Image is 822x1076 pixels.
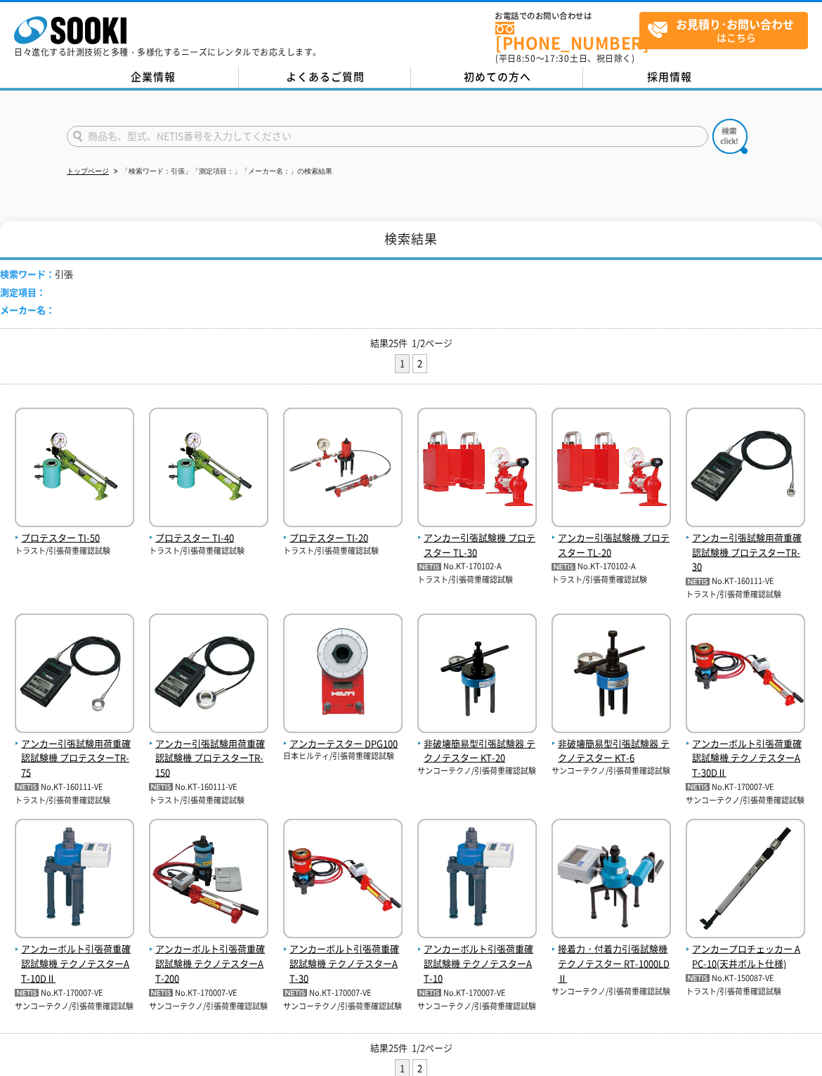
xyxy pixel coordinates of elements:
span: 接着力・付着力引張試験機 テクノテスター RT-1000LDⅡ [552,942,671,985]
img: TL-20 [552,408,671,531]
a: アンカーボルト引張荷重確認試験機 テクノテスターAT-200 [149,928,268,986]
span: プロテスター TI-20 [283,531,403,545]
span: アンカーボルト引張荷重確認試験機 テクノテスターAT-200 [149,942,268,985]
p: No.KT-170007-VE [417,986,537,1001]
a: アンカー引張試験用荷重確認試験機 プロテスターTR-30 [686,516,805,574]
img: DPG100 [283,614,403,737]
p: No.KT-170102-A [417,559,537,574]
p: トラスト/引張荷重確認試験 [686,986,805,998]
li: 1 [395,354,410,373]
a: 非破壊簡易型引張試験器 テクノテスター KT-6 [552,722,671,765]
a: アンカーボルト引張荷重確認試験機 テクノテスターAT-30 [283,928,403,986]
span: プロテスター TI-40 [149,531,268,545]
a: アンカープロチェッカー APC-10(天井ボルト仕様) [686,928,805,971]
p: No.KT-150087-VE [686,971,805,986]
p: No.KT-160111-VE [686,574,805,589]
img: プロテスターTR-150 [149,614,268,737]
p: トラスト/引張荷重確認試験 [686,589,805,601]
a: アンカー引張試験用荷重確認試験機 プロテスターTR-75 [15,722,134,780]
span: (平日 ～ 土日、祝日除く) [495,52,634,65]
p: サンコーテクノ/引張荷重確認試験 [417,1001,537,1013]
input: 商品名、型式、NETIS番号を入力してください [67,126,708,147]
p: No.KT-170007-VE [686,780,805,795]
img: APC-10(天井ボルト仕様) [686,819,805,942]
span: アンカー引張試験機 プロテスター TL-20 [552,531,671,560]
span: 初めての方へ [464,69,531,84]
a: アンカーボルト引張荷重確認試験機 テクノテスターAT-10 [417,928,537,986]
p: サンコーテクノ/引張荷重確認試験 [15,1001,134,1013]
span: アンカー引張試験用荷重確認試験機 プロテスターTR-75 [15,737,134,780]
a: 初めての方へ [411,67,583,88]
span: アンカーボルト引張荷重確認試験機 テクノテスターAT-30DⅡ [686,737,805,780]
p: トラスト/引張荷重確認試験 [283,545,403,557]
span: アンカーテスター DPG100 [283,737,403,751]
a: 非破壊簡易型引張試験器 テクノテスター KT-20 [417,722,537,765]
span: アンカー引張試験用荷重確認試験機 プロテスターTR-150 [149,737,268,780]
a: アンカー引張試験用荷重確認試験機 プロテスターTR-150 [149,722,268,780]
img: テクノテスターAT-10DⅡ [15,819,134,942]
p: サンコーテクノ/引張荷重確認試験 [552,986,671,998]
a: アンカーテスター DPG100 [283,722,403,751]
p: サンコーテクノ/引張荷重確認試験 [149,1001,268,1013]
strong: お見積り･お問い合わせ [676,15,794,32]
img: TI-20 [283,408,403,531]
p: No.KT-170007-VE [283,986,403,1001]
p: サンコーテクノ/引張荷重確認試験 [686,795,805,807]
img: テクノテスター RT-1000LDⅡ [552,819,671,942]
p: No.KT-170007-VE [149,986,268,1001]
img: テクノテスター KT-20 [417,614,537,737]
span: アンカー引張試験用荷重確認試験機 プロテスターTR-30 [686,531,805,574]
p: トラスト/引張荷重確認試験 [15,545,134,557]
img: テクノテスターAT-10 [417,819,537,942]
p: No.KT-170007-VE [15,986,134,1001]
img: テクノテスター KT-6 [552,614,671,737]
a: 接着力・付着力引張試験機 テクノテスター RT-1000LDⅡ [552,928,671,986]
img: プロテスターTR-75 [15,614,134,737]
p: トラスト/引張荷重確認試験 [552,574,671,586]
p: トラスト/引張荷重確認試験 [149,545,268,557]
img: プロテスターTR-30 [686,408,805,531]
p: トラスト/引張荷重確認試験 [417,574,537,586]
a: プロテスター TI-50 [15,516,134,545]
a: 企業情報 [67,67,239,88]
span: 17:30 [544,52,570,65]
a: よくあるご質問 [239,67,411,88]
img: テクノテスターAT-30 [283,819,403,942]
p: トラスト/引張荷重確認試験 [149,795,268,807]
span: アンカー引張試験機 プロテスター TL-30 [417,531,537,560]
p: No.KT-170102-A [552,559,671,574]
span: アンカープロチェッカー APC-10(天井ボルト仕様) [686,942,805,971]
p: サンコーテクノ/引張荷重確認試験 [417,765,537,777]
a: [PHONE_NUMBER] [495,22,639,51]
img: TI-40 [149,408,268,531]
a: 2 [413,355,426,372]
img: テクノテスターAT-30DⅡ [686,614,805,737]
span: 8:50 [516,52,536,65]
p: No.KT-160111-VE [149,780,268,795]
a: アンカー引張試験機 プロテスター TL-30 [417,516,537,559]
a: プロテスター TI-20 [283,516,403,545]
p: 日本ヒルティ/引張荷重確認試験 [283,751,403,763]
img: TL-30 [417,408,537,531]
img: テクノテスターAT-200 [149,819,268,942]
span: アンカーボルト引張荷重確認試験機 テクノテスターAT-10DⅡ [15,942,134,985]
span: アンカーボルト引張荷重確認試験機 テクノテスターAT-10 [417,942,537,985]
li: 「検索ワード：引張」「測定項目：」「メーカー名：」の検索結果 [111,164,332,179]
span: 非破壊簡易型引張試験器 テクノテスター KT-20 [417,737,537,766]
p: トラスト/引張荷重確認試験 [15,795,134,807]
p: 日々進化する計測技術と多種・多様化するニーズにレンタルでお応えします。 [14,48,322,56]
a: アンカーボルト引張荷重確認試験機 テクノテスターAT-10DⅡ [15,928,134,986]
span: プロテスター TI-50 [15,531,134,545]
span: 非破壊簡易型引張試験器 テクノテスター KT-6 [552,737,671,766]
a: プロテスター TI-40 [149,516,268,545]
img: TI-50 [15,408,134,531]
span: お電話でのお問い合わせは [495,12,639,20]
img: btn_search.png [712,119,748,154]
p: サンコーテクノ/引張荷重確認試験 [552,765,671,777]
a: アンカー引張試験機 プロテスター TL-20 [552,516,671,559]
a: お見積り･お問い合わせはこちら [639,12,808,49]
a: トップページ [67,167,109,175]
a: アンカーボルト引張荷重確認試験機 テクノテスターAT-30DⅡ [686,722,805,780]
a: 採用情報 [583,67,755,88]
span: アンカーボルト引張荷重確認試験機 テクノテスターAT-30 [283,942,403,985]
